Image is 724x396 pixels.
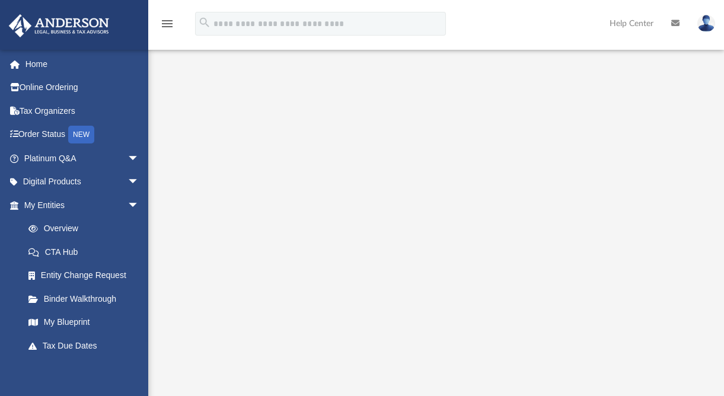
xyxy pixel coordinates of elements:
[160,23,174,31] a: menu
[8,76,157,100] a: Online Ordering
[8,193,157,217] a: My Entitiesarrow_drop_down
[17,240,157,264] a: CTA Hub
[198,16,211,29] i: search
[8,99,157,123] a: Tax Organizers
[8,146,157,170] a: Platinum Q&Aarrow_drop_down
[17,264,157,288] a: Entity Change Request
[8,123,157,147] a: Order StatusNEW
[5,14,113,37] img: Anderson Advisors Platinum Portal
[127,193,151,218] span: arrow_drop_down
[127,170,151,194] span: arrow_drop_down
[17,287,157,311] a: Binder Walkthrough
[68,126,94,143] div: NEW
[160,17,174,31] i: menu
[697,15,715,32] img: User Pic
[17,217,157,241] a: Overview
[8,170,157,194] a: Digital Productsarrow_drop_down
[17,311,151,334] a: My Blueprint
[127,146,151,171] span: arrow_drop_down
[8,52,157,76] a: Home
[17,334,157,357] a: Tax Due Dates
